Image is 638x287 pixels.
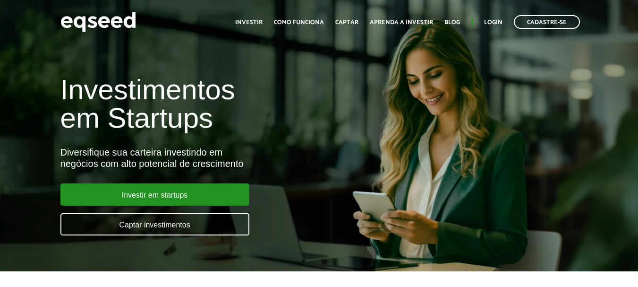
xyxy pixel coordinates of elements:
[335,19,358,26] a: Captar
[60,213,249,235] a: Captar investimentos
[60,183,249,206] a: Investir em startups
[60,147,366,169] div: Diversifique sua carteira investindo em negócios com alto potencial de crescimento
[235,19,263,26] a: Investir
[60,9,136,35] img: EqSeed
[370,19,433,26] a: Aprenda a investir
[484,19,502,26] a: Login
[274,19,324,26] a: Como funciona
[444,19,460,26] a: Blog
[514,15,580,29] a: Cadastre-se
[60,76,366,132] h1: Investimentos em Startups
